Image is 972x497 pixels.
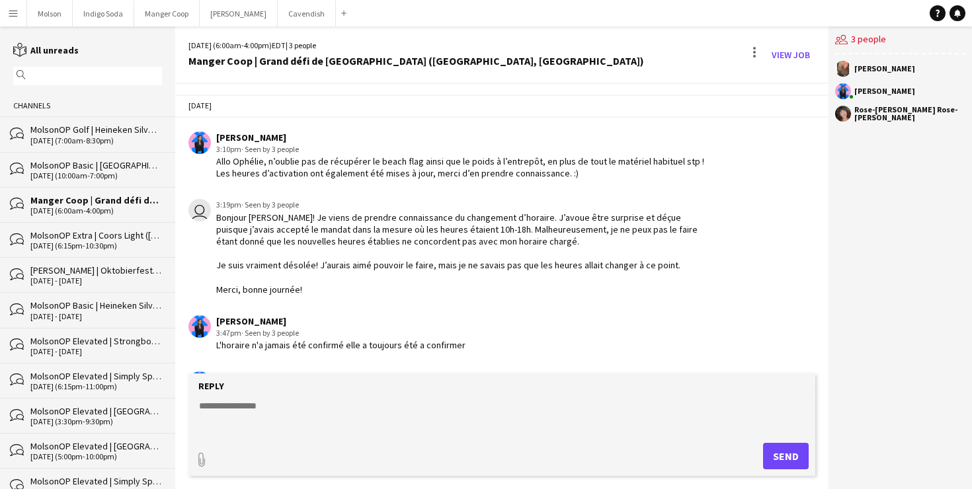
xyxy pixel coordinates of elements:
[216,132,711,143] div: [PERSON_NAME]
[175,95,829,117] div: [DATE]
[200,1,278,26] button: [PERSON_NAME]
[216,315,466,327] div: [PERSON_NAME]
[30,488,162,497] div: [DATE] - [DATE]
[854,87,915,95] div: [PERSON_NAME]
[30,347,162,356] div: [DATE] - [DATE]
[30,264,162,276] div: [PERSON_NAME] | Oktobierfest ([GEOGRAPHIC_DATA], [GEOGRAPHIC_DATA])
[30,136,162,145] div: [DATE] (7:00am-8:30pm)
[763,443,809,469] button: Send
[30,452,162,461] div: [DATE] (5:00pm-10:00pm)
[188,55,644,67] div: Manger Coop | Grand défi de [GEOGRAPHIC_DATA] ([GEOGRAPHIC_DATA], [GEOGRAPHIC_DATA])
[241,144,299,154] span: · Seen by 3 people
[30,335,162,347] div: MolsonOP Elevated | Strongbow ([GEOGRAPHIC_DATA], [GEOGRAPHIC_DATA])
[30,124,162,135] div: MolsonOP Golf | Heineken Silver (Bécancour, [GEOGRAPHIC_DATA])
[216,339,466,351] div: L'horaire n'a jamais été confirmé elle a toujours été a confirmer
[27,1,73,26] button: Molson
[30,417,162,426] div: [DATE] (3:30pm-9:30pm)
[30,229,162,241] div: MolsonOP Extra | Coors Light ([GEOGRAPHIC_DATA], [GEOGRAPHIC_DATA])
[30,241,162,250] div: [DATE] (6:15pm-10:30pm)
[13,44,79,56] a: All unreads
[30,312,162,321] div: [DATE] - [DATE]
[30,370,162,382] div: MolsonOP Elevated | Simply Spiked (Coquitlam, [GEOGRAPHIC_DATA])
[73,1,134,26] button: Indigo Soda
[188,40,644,52] div: [DATE] (6:00am-4:00pm) | 3 people
[30,206,162,215] div: [DATE] (6:00am-4:00pm)
[30,171,162,180] div: [DATE] (10:00am-7:00pm)
[216,371,341,383] div: [PERSON_NAME]
[30,159,162,171] div: MolsonOP Basic | [GEOGRAPHIC_DATA] ([GEOGRAPHIC_DATA], [GEOGRAPHIC_DATA]), MolsonOP Basic | Heine...
[766,44,815,65] a: View Job
[30,194,162,206] div: Manger Coop | Grand défi de [GEOGRAPHIC_DATA] ([GEOGRAPHIC_DATA], [GEOGRAPHIC_DATA])
[854,65,915,73] div: [PERSON_NAME]
[30,475,162,487] div: MolsonOP Elevated | Simply Spiked ([GEOGRAPHIC_DATA], [GEOGRAPHIC_DATA])
[30,382,162,391] div: [DATE] (6:15pm-11:00pm)
[134,1,200,26] button: Manger Coop
[216,143,711,155] div: 3:10pm
[30,405,162,417] div: MolsonOP Elevated | [GEOGRAPHIC_DATA] ([GEOGRAPHIC_DATA], [GEOGRAPHIC_DATA])
[30,440,162,452] div: MolsonOP Elevated | [GEOGRAPHIC_DATA] ([GEOGRAPHIC_DATA], [GEOGRAPHIC_DATA])
[241,200,299,210] span: · Seen by 3 people
[216,327,466,339] div: 3:47pm
[854,106,965,122] div: Rose-[PERSON_NAME] Rose-[PERSON_NAME]
[30,276,162,286] div: [DATE] - [DATE]
[216,211,711,295] div: Bonjour [PERSON_NAME]! Je viens de prendre connaissance du changement d’horaire. J’avoue être sur...
[30,299,162,311] div: MolsonOP Basic | Heineken Silver ([GEOGRAPHIC_DATA], [GEOGRAPHIC_DATA])
[278,1,336,26] button: Cavendish
[216,199,711,211] div: 3:19pm
[835,26,965,54] div: 3 people
[241,328,299,338] span: · Seen by 3 people
[198,380,224,392] label: Reply
[272,40,286,50] span: EDT
[216,155,711,179] div: Allo Ophélie, n’oublie pas de récupérer le beach flag ainsi que le poids à l’entrepôt, en plus de...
